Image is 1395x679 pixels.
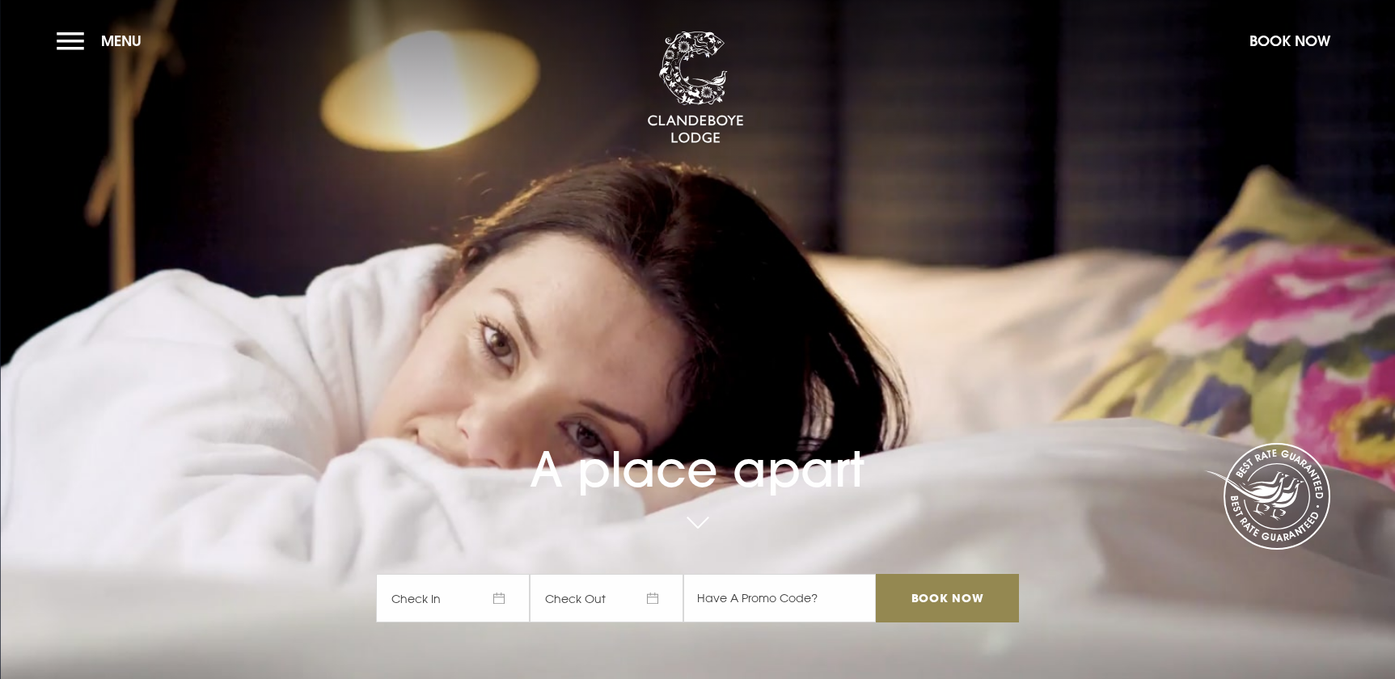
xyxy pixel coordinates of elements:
[683,574,876,622] input: Have A Promo Code?
[876,574,1018,622] input: Book Now
[57,23,150,58] button: Menu
[647,32,744,145] img: Clandeboye Lodge
[101,32,142,50] span: Menu
[530,574,683,622] span: Check Out
[1241,23,1338,58] button: Book Now
[376,399,1018,498] h1: A place apart
[376,574,530,622] span: Check In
